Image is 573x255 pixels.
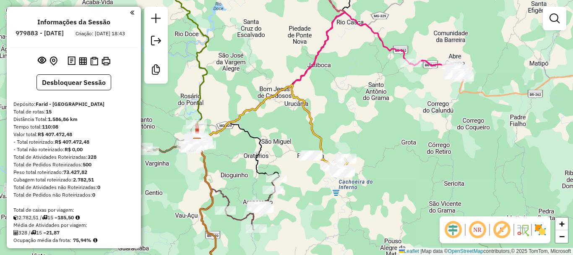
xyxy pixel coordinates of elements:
[42,124,58,130] strong: 110:08
[46,108,52,115] strong: 15
[13,206,134,214] div: Total de caixas por viagem:
[399,248,419,254] a: Leaflet
[534,223,547,237] img: Exibir/Ocultar setores
[13,221,134,229] div: Média de Atividades por viagem:
[48,55,59,68] button: Centralizar mapa no depósito ou ponto de apoio
[93,238,97,243] em: Média calculada utilizando a maior ocupação (%Peso ou %Cubagem) de cada rota da sessão. Rotas cro...
[37,18,110,26] h4: Informações da Sessão
[13,215,18,220] i: Cubagem total roteirizado
[555,230,568,243] a: Zoom out
[13,191,134,199] div: Total de Pedidos não Roteirizados:
[92,192,95,198] strong: 0
[66,55,77,68] button: Logs desbloquear sessão
[63,169,87,175] strong: 73.427,82
[36,101,104,107] strong: Farid - [GEOGRAPHIC_DATA]
[13,168,134,176] div: Peso total roteirizado:
[13,214,134,221] div: 2.782,51 / 15 =
[73,176,94,183] strong: 2.782,51
[13,108,134,116] div: Total de rotas:
[13,230,18,235] i: Total de Atividades
[546,10,563,27] a: Exibir filtros
[73,237,91,243] strong: 75,94%
[77,55,89,66] button: Visualizar relatório de Roteirização
[57,214,74,221] strong: 185,50
[16,29,64,37] h6: 979883 - [DATE]
[46,229,60,236] strong: 21,87
[516,223,529,237] img: Fluxo de ruas
[13,123,134,131] div: Tempo total:
[97,184,100,190] strong: 0
[83,161,91,168] strong: 500
[89,55,100,67] button: Visualizar Romaneio
[88,154,96,160] strong: 328
[42,215,47,220] i: Total de rotas
[467,220,487,240] span: Ocultar NR
[148,10,164,29] a: Nova sessão e pesquisa
[13,237,71,243] span: Ocupação média da frota:
[13,161,134,168] div: Total de Pedidos Roteirizados:
[13,184,134,191] div: Total de Atividades não Roteirizadas:
[492,220,512,240] span: Exibir rótulo
[13,176,134,184] div: Cubagem total roteirizado:
[55,139,89,145] strong: R$ 407.472,48
[100,55,112,67] button: Imprimir Rotas
[31,230,36,235] i: Total de rotas
[72,30,128,37] div: Criação: [DATE] 18:43
[559,218,565,229] span: +
[48,116,78,122] strong: 1.586,86 km
[76,215,80,220] i: Meta Caixas/viagem: 1,00 Diferença: 184,50
[13,131,134,138] div: Valor total:
[13,138,134,146] div: - Total roteirizado:
[36,54,48,68] button: Exibir sessão original
[36,74,111,90] button: Desbloquear Sessão
[13,146,134,153] div: - Total não roteirizado:
[148,32,164,51] a: Exportar sessão
[65,146,83,152] strong: R$ 0,00
[192,137,203,148] img: Farid - Ponte Nova
[420,248,422,254] span: |
[443,220,463,240] span: Ocultar deslocamento
[13,116,134,123] div: Distância Total:
[13,153,134,161] div: Total de Atividades Roteirizadas:
[13,100,134,108] div: Depósito:
[555,218,568,230] a: Zoom in
[448,248,484,254] a: OpenStreetMap
[13,229,134,237] div: 328 / 15 =
[559,231,565,242] span: −
[148,61,164,80] a: Criar modelo
[38,131,72,137] strong: R$ 407.472,48
[130,8,134,17] a: Clique aqui para minimizar o painel
[397,248,573,255] div: Map data © contributors,© 2025 TomTom, Microsoft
